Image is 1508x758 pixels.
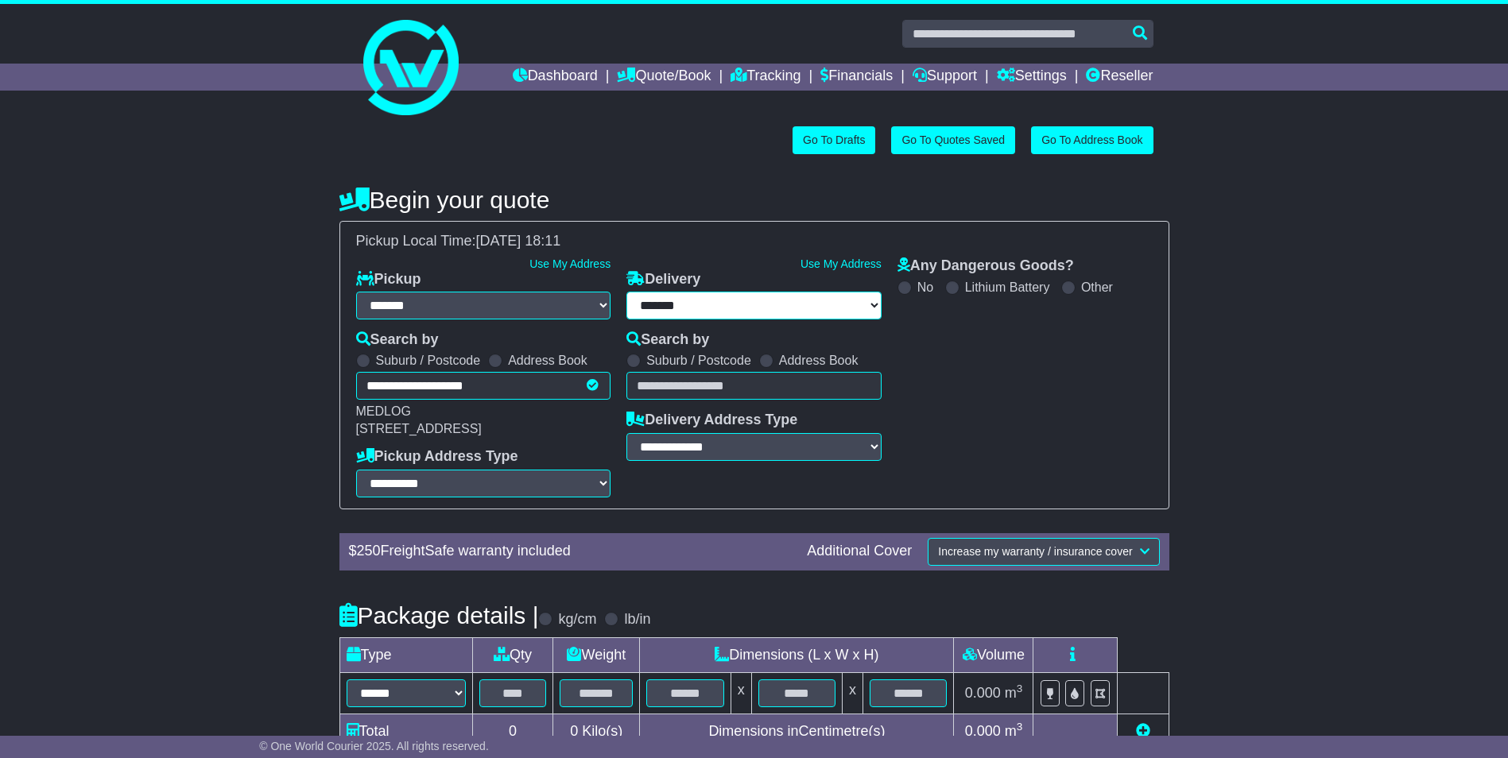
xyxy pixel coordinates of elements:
td: Weight [553,637,640,672]
label: Pickup Address Type [356,448,518,466]
a: Quote/Book [617,64,711,91]
h4: Package details | [339,602,539,628]
span: © One World Courier 2025. All rights reserved. [259,740,489,752]
label: Any Dangerous Goods? [897,257,1074,275]
td: Volume [954,637,1033,672]
span: Increase my warranty / insurance cover [938,545,1132,558]
a: Go To Quotes Saved [891,126,1015,154]
label: Delivery [626,271,700,288]
a: Go To Drafts [793,126,875,154]
a: Financials [820,64,893,91]
sup: 3 [1017,721,1023,733]
div: $ FreightSafe warranty included [341,543,800,560]
td: Qty [472,637,553,672]
h4: Begin your quote [339,187,1169,213]
td: Dimensions (L x W x H) [640,637,954,672]
span: m [1005,723,1023,739]
td: Dimensions in Centimetre(s) [640,714,954,748]
td: 0 [472,714,553,748]
span: MEDLOG [356,404,411,418]
a: Tracking [731,64,801,91]
label: Suburb / Postcode [376,353,481,368]
label: Suburb / Postcode [646,353,751,368]
a: Reseller [1086,64,1153,91]
span: 0.000 [965,685,1001,701]
a: Use My Address [801,257,882,270]
a: Dashboard [513,64,598,91]
a: Settings [997,64,1067,91]
span: m [1005,685,1023,701]
label: Other [1081,280,1113,295]
button: Increase my warranty / insurance cover [928,538,1159,566]
span: 0 [570,723,578,739]
span: 250 [357,543,381,559]
a: Add new item [1136,723,1150,739]
td: Kilo(s) [553,714,640,748]
label: Address Book [779,353,859,368]
sup: 3 [1017,683,1023,694]
label: Address Book [508,353,587,368]
span: [DATE] 18:11 [476,233,561,249]
td: x [843,672,863,714]
div: Additional Cover [799,543,920,560]
label: Search by [356,331,439,349]
span: [STREET_ADDRESS] [356,422,482,435]
label: Lithium Battery [965,280,1050,295]
td: x [731,672,751,714]
td: Total [339,714,472,748]
label: kg/cm [558,611,596,628]
label: lb/in [624,611,650,628]
td: Type [339,637,472,672]
label: No [917,280,933,295]
label: Pickup [356,271,421,288]
a: Support [913,64,977,91]
a: Go To Address Book [1031,126,1153,154]
label: Delivery Address Type [626,412,797,429]
span: 0.000 [965,723,1001,739]
label: Search by [626,331,709,349]
div: Pickup Local Time: [348,233,1161,250]
a: Use My Address [529,257,611,270]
